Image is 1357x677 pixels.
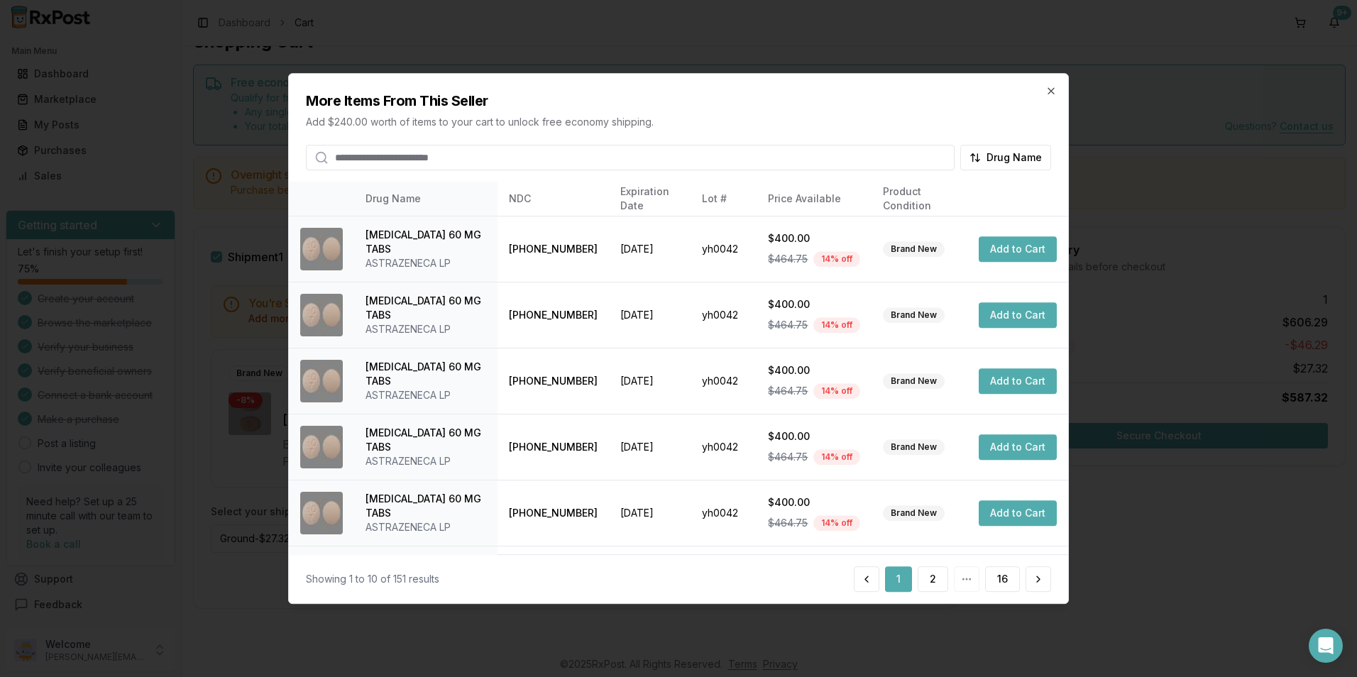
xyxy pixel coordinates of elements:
span: $464.75 [768,384,808,398]
td: [PHONE_NUMBER] [498,480,609,546]
td: [DATE] [609,546,691,612]
div: 14 % off [813,383,860,399]
td: [DATE] [609,414,691,480]
button: 1 [885,566,912,592]
div: Brand New [883,373,945,389]
td: yh0042 [691,414,757,480]
button: Add to Cart [979,500,1057,526]
div: 14 % off [813,251,860,267]
img: Brilinta 60 MG TABS [300,492,343,534]
div: $400.00 [768,429,860,444]
td: yh0042 [691,216,757,282]
div: [MEDICAL_DATA] 60 MG TABS [366,360,486,388]
button: 2 [918,566,948,592]
button: Add to Cart [979,434,1057,460]
div: ASTRAZENECA LP [366,256,486,270]
td: [PHONE_NUMBER] [498,216,609,282]
button: 16 [985,566,1020,592]
div: Brand New [883,307,945,323]
div: ASTRAZENECA LP [366,520,486,534]
button: Add to Cart [979,302,1057,328]
th: Drug Name [354,182,498,216]
div: ASTRAZENECA LP [366,454,486,468]
div: $400.00 [768,297,860,312]
span: $464.75 [768,252,808,266]
span: $464.75 [768,318,808,332]
div: 14 % off [813,317,860,333]
div: [MEDICAL_DATA] 60 MG TABS [366,294,486,322]
span: $464.75 [768,450,808,464]
div: Showing 1 to 10 of 151 results [306,572,439,586]
p: Add $240.00 worth of items to your cart to unlock free economy shipping. [306,115,1051,129]
div: 14 % off [813,449,860,465]
div: Brand New [883,505,945,521]
span: Drug Name [987,150,1042,165]
td: [DATE] [609,282,691,348]
td: yh0042 [691,546,757,612]
div: [MEDICAL_DATA] 60 MG TABS [366,426,486,454]
div: $400.00 [768,231,860,246]
div: Brand New [883,241,945,257]
div: [MEDICAL_DATA] 60 MG TABS [366,228,486,256]
h2: More Items From This Seller [306,91,1051,111]
td: [PHONE_NUMBER] [498,282,609,348]
th: NDC [498,182,609,216]
div: [MEDICAL_DATA] 60 MG TABS [366,492,486,520]
img: Brilinta 60 MG TABS [300,360,343,402]
img: Brilinta 60 MG TABS [300,294,343,336]
td: yh0042 [691,348,757,414]
td: [PHONE_NUMBER] [498,414,609,480]
button: Drug Name [960,145,1051,170]
div: $400.00 [768,495,860,510]
td: [DATE] [609,480,691,546]
th: Price Available [757,182,872,216]
td: [DATE] [609,216,691,282]
div: ASTRAZENECA LP [366,388,486,402]
th: Product Condition [872,182,967,216]
div: 14 % off [813,515,860,531]
th: Lot # [691,182,757,216]
td: [DATE] [609,348,691,414]
button: Add to Cart [979,368,1057,394]
button: Add to Cart [979,236,1057,262]
td: yh0042 [691,282,757,348]
span: $464.75 [768,516,808,530]
td: yh0042 [691,480,757,546]
div: Brand New [883,439,945,455]
img: Brilinta 60 MG TABS [300,426,343,468]
div: ASTRAZENECA LP [366,322,486,336]
img: Brilinta 60 MG TABS [300,228,343,270]
td: [PHONE_NUMBER] [498,348,609,414]
div: $400.00 [768,363,860,378]
td: [PHONE_NUMBER] [498,546,609,612]
th: Expiration Date [609,182,691,216]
